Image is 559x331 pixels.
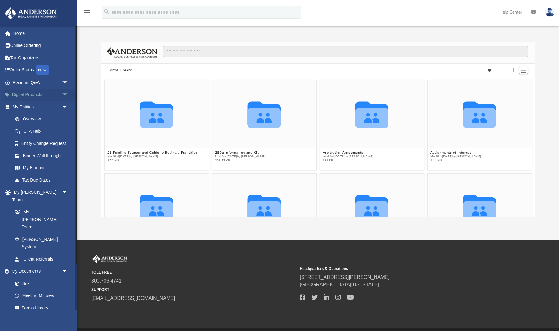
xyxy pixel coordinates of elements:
a: Tax Organizers [4,52,77,64]
a: Box [9,277,71,290]
a: My Documentsarrow_drop_down [4,265,74,278]
a: CTA Hub [9,125,77,137]
a: menu [84,12,91,16]
a: [EMAIL_ADDRESS][DOMAIN_NAME] [91,295,175,301]
img: Anderson Advisors Platinum Portal [91,255,128,263]
button: Assignments of Interest [430,150,481,154]
img: Anderson Advisors Platinum Portal [3,7,59,19]
span: 2.72 MB [107,159,197,163]
div: NEW [36,65,49,75]
span: 332 KB [322,159,373,163]
a: Home [4,27,77,40]
button: Arbitration Agreements [322,150,373,154]
button: Decrease column size [463,68,468,72]
a: My Blueprint [9,162,74,174]
button: Forms Library [108,68,132,73]
span: Modified [DATE] by [PERSON_NAME] [215,155,266,159]
a: Forms Library [9,302,71,314]
span: arrow_drop_down [62,89,74,101]
input: Column size [470,68,510,72]
span: Modified [DATE] by [PERSON_NAME] [322,155,373,159]
small: TOLL FREE [91,270,295,275]
a: Client Referrals [9,253,74,265]
span: arrow_drop_down [62,76,74,89]
a: Tax Due Dates [9,174,77,186]
div: grid [101,77,535,217]
a: [PERSON_NAME] System [9,233,74,253]
a: [STREET_ADDRESS][PERSON_NAME] [300,274,389,280]
small: Headquarters & Operations [300,266,504,271]
span: 308.57 KB [215,159,266,163]
a: My [PERSON_NAME] Team [9,206,71,233]
a: Meeting Minutes [9,290,74,302]
a: Digital Productsarrow_drop_down [4,89,77,101]
i: search [103,8,110,15]
small: SUPPORT [91,287,295,292]
button: Switch to List View [519,66,528,75]
a: My Entitiesarrow_drop_down [4,101,77,113]
a: [GEOGRAPHIC_DATA][US_STATE] [300,282,379,287]
a: My [PERSON_NAME] Teamarrow_drop_down [4,186,74,206]
span: Modified [DATE] by [PERSON_NAME] [430,155,481,159]
img: User Pic [545,8,554,17]
span: Modified [DATE] by [PERSON_NAME] [107,155,197,159]
span: 1.44 MB [430,159,481,163]
span: arrow_drop_down [62,265,74,278]
a: Order StatusNEW [4,64,77,77]
i: menu [84,9,91,16]
button: Increase column size [511,68,516,72]
button: 25 Funding Sources and Guide to Buying a Franchise [107,150,197,154]
button: 280a Information and Kit [215,150,266,154]
a: Overview [9,113,77,125]
a: Entity Change Request [9,137,77,150]
span: arrow_drop_down [62,186,74,199]
input: Search files and folders [163,46,528,57]
a: Binder Walkthrough [9,149,77,162]
a: Platinum Q&Aarrow_drop_down [4,76,77,89]
span: arrow_drop_down [62,101,74,113]
a: 800.706.4741 [91,278,122,283]
a: Online Ordering [4,40,77,52]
